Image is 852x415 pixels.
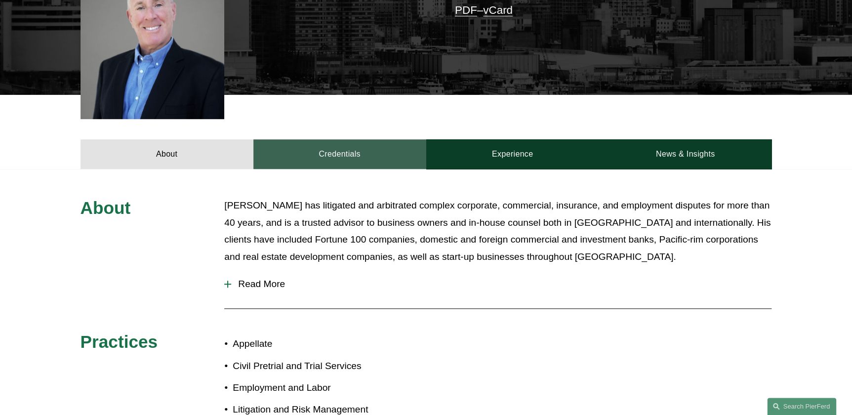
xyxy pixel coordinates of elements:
a: Credentials [253,139,426,169]
a: News & Insights [599,139,771,169]
button: Read More [224,271,771,297]
p: Appellate [233,335,426,353]
a: PDF [455,4,477,16]
p: Civil Pretrial and Trial Services [233,358,426,375]
a: Search this site [767,398,836,415]
p: Employment and Labor [233,379,426,397]
a: Experience [426,139,599,169]
a: About [81,139,253,169]
p: [PERSON_NAME] has litigated and arbitrated complex corporate, commercial, insurance, and employme... [224,197,771,265]
span: About [81,198,131,217]
span: Read More [231,279,771,290]
span: Practices [81,332,158,351]
a: vCard [483,4,513,16]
